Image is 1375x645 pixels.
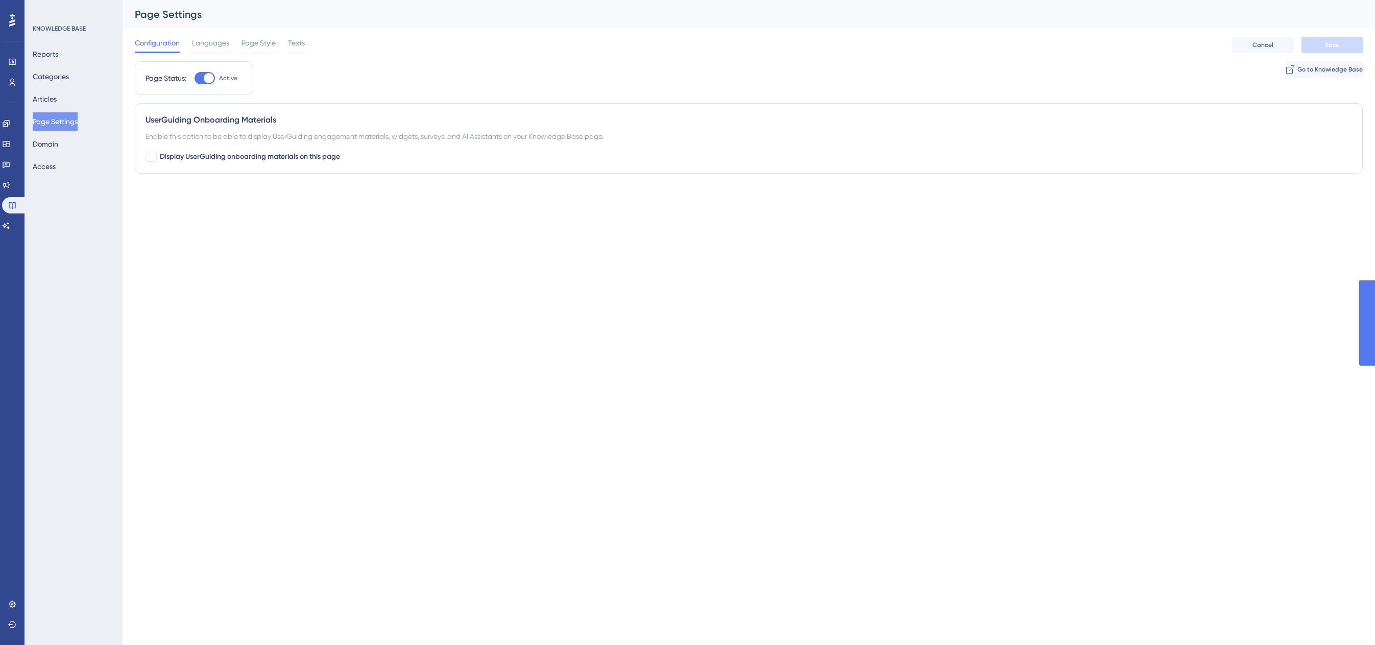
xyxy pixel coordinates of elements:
[1325,41,1339,49] span: Save
[33,45,58,63] button: Reports
[146,114,1352,126] div: UserGuiding Onboarding Materials
[1252,41,1273,49] span: Cancel
[146,130,1352,142] div: Enable this option to be able to display UserGuiding engagement materials, widgets, surveys, and ...
[33,90,57,108] button: Articles
[160,151,340,163] span: Display UserGuiding onboarding materials on this page
[135,7,1337,21] div: Page Settings
[1232,37,1293,53] button: Cancel
[242,37,276,49] span: Page Style
[33,25,86,33] div: KNOWLEDGE BASE
[1286,61,1363,78] button: Go to Knowledge Base
[33,67,69,86] button: Categories
[219,74,237,82] span: Active
[33,135,58,153] button: Domain
[33,157,56,176] button: Access
[146,72,186,84] div: Page Status:
[1332,605,1363,635] iframe: UserGuiding AI Assistant Launcher
[1297,65,1363,74] span: Go to Knowledge Base
[33,112,78,131] button: Page Settings
[135,37,180,49] span: Configuration
[288,37,305,49] span: Texts
[192,37,229,49] span: Languages
[1301,37,1363,53] button: Save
